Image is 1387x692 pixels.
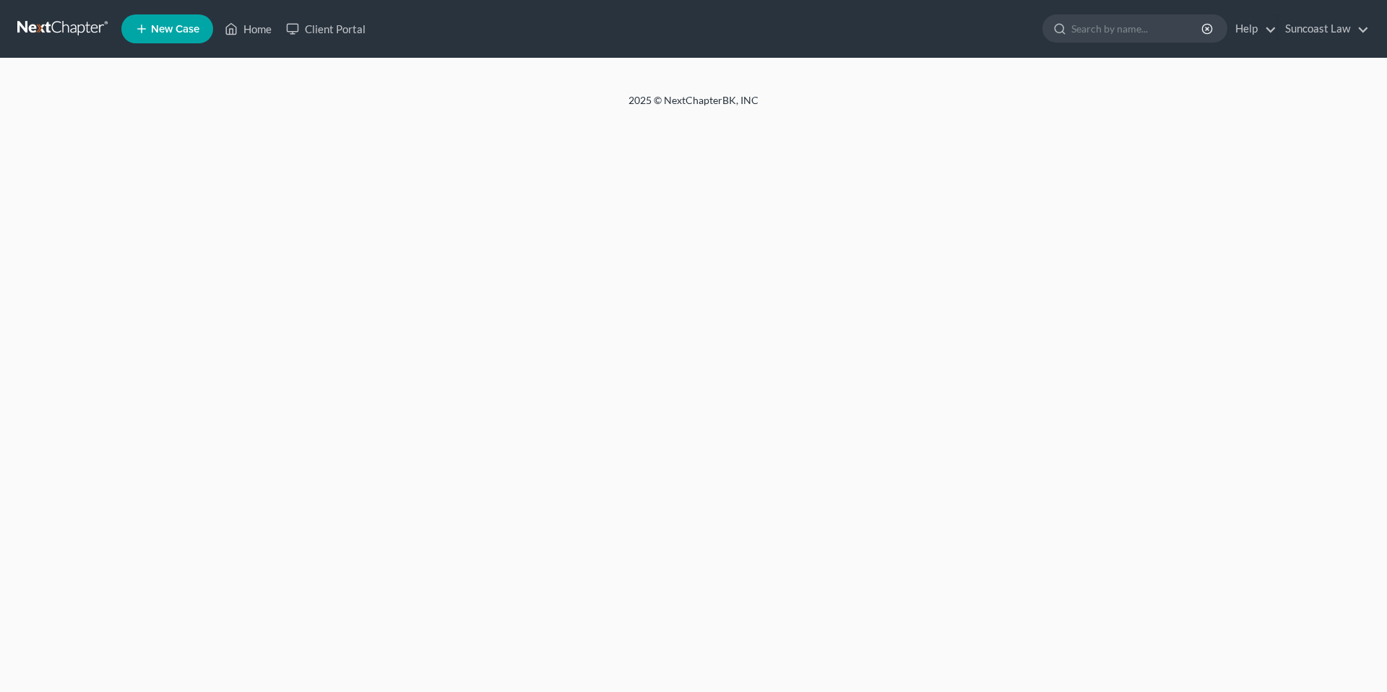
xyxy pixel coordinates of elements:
[1278,16,1369,42] a: Suncoast Law
[151,24,199,35] span: New Case
[1071,15,1204,42] input: Search by name...
[217,16,279,42] a: Home
[279,16,373,42] a: Client Portal
[1228,16,1276,42] a: Help
[282,93,1105,119] div: 2025 © NextChapterBK, INC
